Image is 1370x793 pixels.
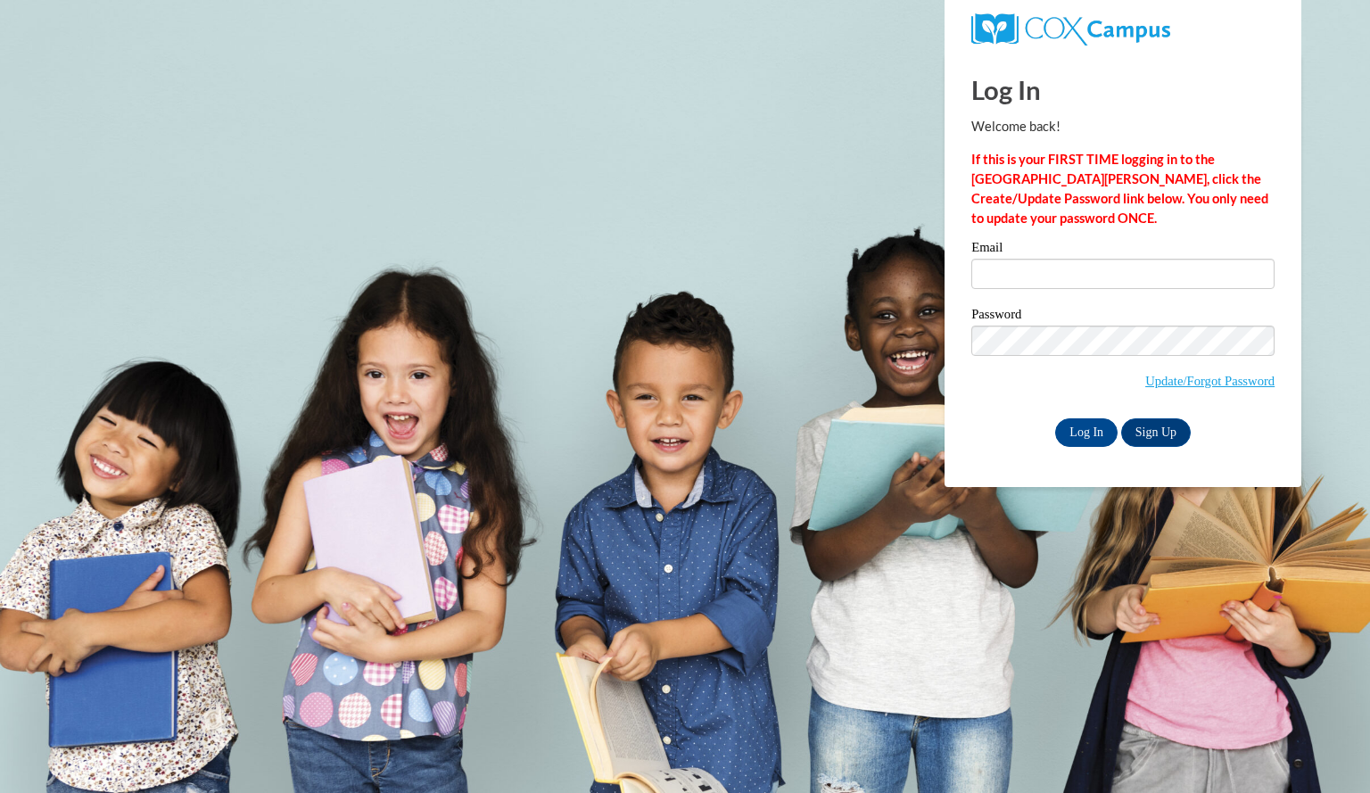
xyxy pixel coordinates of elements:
[1055,418,1118,447] input: Log In
[971,308,1275,326] label: Password
[971,13,1170,45] img: COX Campus
[971,117,1275,136] p: Welcome back!
[971,241,1275,259] label: Email
[1121,418,1191,447] a: Sign Up
[971,71,1275,108] h1: Log In
[1145,374,1275,388] a: Update/Forgot Password
[971,21,1170,36] a: COX Campus
[971,152,1268,226] strong: If this is your FIRST TIME logging in to the [GEOGRAPHIC_DATA][PERSON_NAME], click the Create/Upd...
